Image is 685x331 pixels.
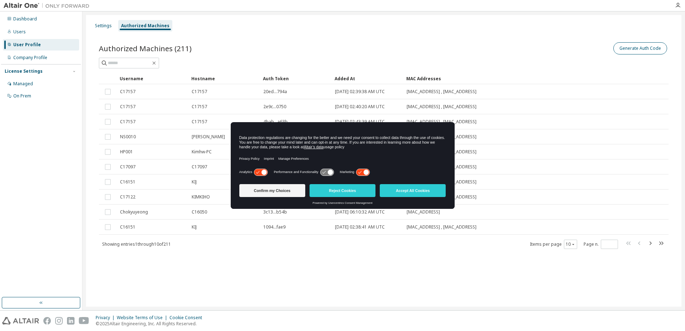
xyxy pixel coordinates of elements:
span: [DATE] 02:38:41 AM UTC [335,224,385,230]
span: Page n. [584,240,618,249]
div: License Settings [5,68,43,74]
span: C16050 [192,209,207,215]
button: Generate Auth Code [613,42,667,54]
span: Items per page [530,240,577,249]
span: KIMKIHO [192,194,210,200]
span: C17157 [192,89,207,95]
div: On Prem [13,93,31,99]
span: C17157 [192,104,207,110]
span: C17157 [120,104,135,110]
div: Cookie Consent [169,315,206,321]
span: [PERSON_NAME] [192,134,225,140]
span: C17097 [192,164,207,170]
span: 2e9c...0750 [263,104,286,110]
span: [DATE] 02:40:20 AM UTC [335,104,385,110]
span: [MAC_ADDRESS] [407,209,440,215]
img: Altair One [4,2,93,9]
div: User Profile [13,42,41,48]
span: Authorized Machines (211) [99,43,192,53]
span: KIJ [192,179,197,185]
div: Company Profile [13,55,47,61]
img: linkedin.svg [67,317,75,325]
span: C17157 [120,89,135,95]
img: instagram.svg [55,317,63,325]
span: [MAC_ADDRESS] , [MAC_ADDRESS] [407,104,476,110]
div: Dashboard [13,16,37,22]
span: 4bab...a63b [263,119,288,125]
span: C17157 [120,119,135,125]
img: youtube.svg [79,317,89,325]
div: Username [120,73,186,84]
span: 3c13...b54b [263,209,287,215]
div: Hostname [191,73,257,84]
span: Showing entries 1 through 10 of 211 [102,241,171,247]
span: C17097 [120,164,135,170]
span: C17122 [120,194,135,200]
img: altair_logo.svg [2,317,39,325]
span: C17157 [192,119,207,125]
div: Added At [335,73,401,84]
div: Users [13,29,26,35]
span: [MAC_ADDRESS] , [MAC_ADDRESS] [407,119,476,125]
span: C16151 [120,224,135,230]
div: Privacy [96,315,117,321]
span: Chokyuyeong [120,209,148,215]
span: HP001 [120,149,133,155]
span: KIJ [192,224,197,230]
span: 1094...fae9 [263,224,286,230]
span: [MAC_ADDRESS] , [MAC_ADDRESS] [407,224,476,230]
p: © 2025 Altair Engineering, Inc. All Rights Reserved. [96,321,206,327]
div: Managed [13,81,33,87]
span: NS0010 [120,134,136,140]
img: facebook.svg [43,317,51,325]
span: 20ed...794a [263,89,287,95]
span: [DATE] 02:43:39 AM UTC [335,119,385,125]
span: C16151 [120,179,135,185]
div: Website Terms of Use [117,315,169,321]
div: Authorized Machines [121,23,169,29]
button: 10 [566,241,575,247]
span: [DATE] 06:10:32 AM UTC [335,209,385,215]
div: MAC Addresses [406,73,595,84]
div: Auth Token [263,73,329,84]
span: Kimhw-PC [192,149,212,155]
div: Settings [95,23,112,29]
span: [MAC_ADDRESS] , [MAC_ADDRESS] [407,89,476,95]
span: [DATE] 02:39:38 AM UTC [335,89,385,95]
